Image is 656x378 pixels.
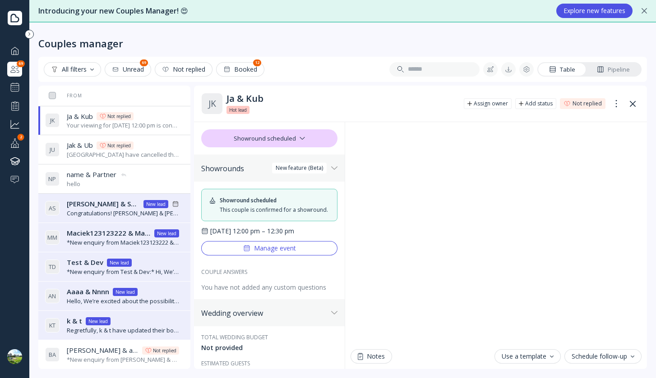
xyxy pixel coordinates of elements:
div: New feature (Beta) [276,164,323,172]
span: name & Partner [67,170,116,179]
a: Knowledge hub [7,154,22,169]
div: Manage event [243,245,296,252]
div: Use a template [502,353,554,360]
div: 69 [17,60,25,67]
div: *New enquiry from Maciek123123222 & Maciek2233333:* Hi, We tried booking a viewing at your venue,... [67,238,179,247]
div: Your viewing for [DATE] 12:00 pm is confirmed. [67,121,179,130]
div: Not replied [573,100,602,107]
div: T D [45,260,60,274]
iframe: Chat [351,122,642,344]
div: New lead [157,230,176,237]
div: Estimated guests [201,360,337,367]
div: From [45,92,82,99]
div: Your profile [7,135,22,150]
div: Explore new features [564,7,625,14]
span: Hot lead [229,106,247,114]
div: Total wedding budget [201,333,337,341]
div: Showrounds [201,164,328,173]
div: Not provided [201,343,337,352]
button: Use a template [494,349,561,364]
span: [PERSON_NAME] & ale bydle [67,346,139,355]
div: A S [45,201,60,215]
span: Test & Dev [67,258,103,267]
a: Couples manager69 [7,62,22,77]
div: A N [45,289,60,303]
span: Ja & Kub [67,112,93,121]
a: Performance [7,98,22,113]
div: hello [67,180,127,188]
span: [PERSON_NAME] & Sandal [67,199,140,209]
span: k & t [67,316,82,326]
div: This couple is confirmed for a showround. [220,206,330,214]
div: COUPLE ANSWERS [201,268,337,276]
a: Grow your business [7,117,22,132]
button: Notes [351,349,392,364]
a: Help & support [7,172,22,187]
button: Booked [216,62,264,77]
div: Not replied [162,66,205,73]
div: Table [549,65,575,74]
div: Booked [223,66,257,73]
a: Dashboard [7,43,22,58]
div: New lead [88,318,108,325]
div: M M [45,230,60,245]
button: Not replied [155,62,213,77]
div: New lead [146,200,166,208]
button: Explore new features [556,4,633,18]
div: *New enquiry from Test & Dev:* Hi, We’re considering your venue for our wedding and would love to... [67,268,179,276]
div: Assign owner [474,100,508,107]
div: New lead [115,288,135,296]
div: J K [45,113,60,128]
button: Schedule follow-up [564,349,642,364]
div: Not replied [153,347,176,354]
div: Pipeline [597,65,630,74]
div: Introducing your new Couples Manager! 😍 [38,6,547,16]
div: 2 [18,134,24,141]
div: Ja & Kub [226,93,457,104]
div: [DATE] 12:00 pm – 12:30 pm [210,227,294,236]
span: Aaaa & Nnnn [67,287,109,296]
div: Unread [112,66,144,73]
button: Unread [105,62,151,77]
div: 69 [140,59,148,66]
div: K T [45,318,60,332]
div: *New enquiry from [PERSON_NAME] & ale bydle:* Hi there, We’re very interested in your venue for o... [67,355,179,364]
div: Couples manager [7,62,22,77]
a: Showrounds Scheduler [7,80,22,95]
div: J K [201,93,223,114]
div: Schedule follow-up [572,353,634,360]
div: Regretfully, k & t have updated their booking status and are no longer showing you as their confi... [67,326,179,335]
div: [GEOGRAPHIC_DATA] have cancelled the viewing scheduled for [DATE] 10:00 am [67,150,179,159]
div: Not replied [107,113,131,120]
div: 12 [253,59,261,66]
div: New lead [110,259,129,266]
div: Showround scheduled [201,129,337,147]
button: Manage event [201,241,337,255]
div: Hello, We’re excited about the possibility of hosting our wedding at your venue. Could you provid... [67,297,179,305]
div: Wedding overview [201,309,328,318]
div: All filters [51,66,94,73]
div: You have not added any custom questions [201,283,337,292]
span: Maciek123123222 & Maciek2233333 [67,228,151,238]
div: Notes [358,353,385,360]
button: All filters [44,62,101,77]
div: N P [45,172,60,186]
div: Showround scheduled [220,196,277,204]
a: Your profile2 [7,135,22,150]
div: 212 [201,369,337,378]
div: Couples manager [38,37,123,50]
span: Jak & Ub [67,141,93,150]
div: Not replied [107,142,131,149]
div: Add status [525,100,553,107]
div: B A [45,347,60,362]
div: J U [45,142,60,157]
div: Congratulations! [PERSON_NAME] & [PERSON_NAME] have indicated that they have chosen you for their... [67,209,179,218]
